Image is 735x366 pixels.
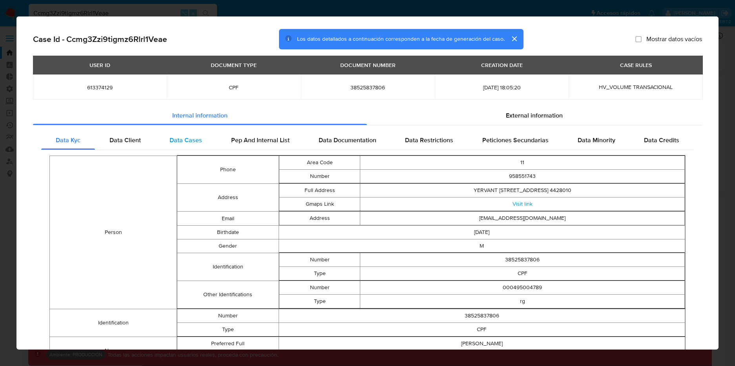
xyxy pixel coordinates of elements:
td: CPF [279,323,685,337]
span: Data Documentation [319,136,376,145]
div: CREATION DATE [476,58,527,72]
td: Type [177,323,279,337]
td: Type [279,267,360,281]
button: cerrar [505,29,523,48]
button: Cerrar ventana [700,11,707,18]
td: [PERSON_NAME] [279,337,685,351]
span: Data Client [109,136,141,145]
td: Number [279,170,360,183]
span: Data Kyc [56,136,80,145]
span: Peticiones Secundarias [482,136,549,145]
div: USER ID [85,58,115,72]
td: Type [279,295,360,308]
span: Data Cases [170,136,202,145]
td: Preferred Full [177,337,279,351]
input: Mostrar datos vacíos [635,36,642,42]
div: DOCUMENT NUMBER [336,58,400,72]
span: CPF [176,84,291,91]
span: Pep And Internal List [231,136,290,145]
td: rg [360,295,685,308]
td: 958551743 [360,170,685,183]
td: [DATE] [279,226,685,239]
td: 000495004789 [360,281,685,295]
td: Number [279,281,360,295]
h2: Case Id - Ccmg3Zzi9tigmz6Rlrl1Veae [33,34,167,44]
td: [EMAIL_ADDRESS][DOMAIN_NAME] [360,212,685,225]
td: Birthdate [177,226,279,239]
span: Internal information [172,111,228,120]
td: Gmaps Link [279,197,360,211]
div: DOCUMENT TYPE [206,58,261,72]
td: Gender [177,239,279,253]
td: Phone [177,156,279,184]
td: Address [279,212,360,225]
td: 11 [360,156,685,170]
td: M [279,239,685,253]
span: [DATE] 18:05:20 [444,84,559,91]
td: Email [177,212,279,226]
div: closure-recommendation-modal [16,16,719,350]
td: CPF [360,267,685,281]
span: 613374129 [42,84,157,91]
span: Los datos detallados a continuación corresponden a la fecha de generación del caso. [297,35,505,43]
td: Names [50,337,177,365]
div: Detailed info [33,106,702,125]
span: External information [506,111,563,120]
td: Address [177,184,279,212]
td: Identification [50,309,177,337]
span: Data Restrictions [405,136,453,145]
td: 38525837806 [279,309,685,323]
td: Full Address [279,184,360,197]
div: CASE RULES [615,58,657,72]
td: Area Code [279,156,360,170]
td: YERVANT [STREET_ADDRESS] 4428010 [360,184,685,197]
td: Identification [177,253,279,281]
span: Mostrar datos vacíos [646,35,702,43]
a: Visit link [512,200,533,208]
td: Person [50,156,177,309]
span: HV_VOLUME TRANSACIONAL [599,83,673,91]
td: Other Identifications [177,281,279,309]
td: Number [279,253,360,267]
span: Data Credits [644,136,679,145]
div: Detailed internal info [41,131,694,150]
span: Data Minority [578,136,615,145]
td: Number [177,309,279,323]
td: 38525837806 [360,253,685,267]
span: 38525837806 [310,84,425,91]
